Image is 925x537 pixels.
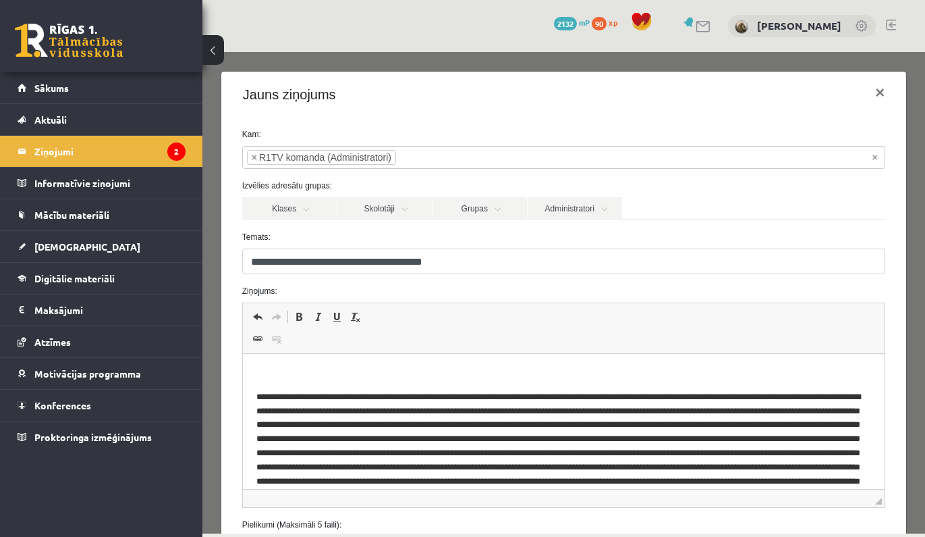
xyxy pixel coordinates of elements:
span: 2132 [554,17,577,30]
span: [DEMOGRAPHIC_DATA] [34,240,140,253]
a: Remove Format [144,256,163,274]
span: mP [579,17,590,28]
img: Linda Burkovska [735,20,748,34]
a: Bold (⌘+B) [87,256,106,274]
a: Underline (⌘+U) [125,256,144,274]
span: Atzīmes [34,336,71,348]
span: Mācību materiāli [34,209,109,221]
label: Izvēlies adresātu grupas: [30,128,693,140]
label: Kam: [30,76,693,88]
a: Redo (⌘+Y) [65,256,84,274]
span: Sākums [34,82,69,94]
h4: Jauns ziņojums [40,32,134,53]
span: Drag to resize [673,446,679,453]
iframe: Rich Text Editor, wiswyg-editor-47024976014900-1757088819-69 [40,302,682,437]
span: Noņemt visus vienumus [670,99,675,112]
a: Atzīmes [18,326,186,357]
a: 90 xp [592,17,624,28]
a: Rīgas 1. Tālmācības vidusskola [15,24,123,57]
legend: Maksājumi [34,295,186,326]
a: Mācību materiāli [18,199,186,230]
label: Pielikumi (Maksimāli 5 faili): [30,467,693,479]
a: Ziņojumi2 [18,136,186,167]
a: Digitālie materiāli [18,263,186,294]
a: Unlink [65,278,84,296]
a: 2132 mP [554,17,590,28]
a: [PERSON_NAME] [757,19,841,32]
a: Maksājumi [18,295,186,326]
a: Motivācijas programma [18,358,186,389]
a: Skolotāji [135,145,229,168]
a: Klases [40,145,134,168]
span: Digitālie materiāli [34,272,115,284]
legend: Informatīvie ziņojumi [34,168,186,199]
label: Ziņojums: [30,233,693,245]
button: × [662,22,693,59]
a: [DEMOGRAPHIC_DATA] [18,231,186,262]
span: × [49,99,55,112]
a: Sākums [18,72,186,103]
body: Rich Text Editor, wiswyg-editor-47024976014900-1757088819-69 [13,14,628,212]
a: Italic (⌘+I) [106,256,125,274]
a: Konferences [18,390,186,421]
a: Grupas [230,145,325,168]
span: 90 [592,17,607,30]
a: Aktuāli [18,104,186,135]
i: 2 [167,143,186,161]
a: Proktoringa izmēģinājums [18,421,186,453]
span: Konferences [34,399,91,411]
span: Proktoringa izmēģinājums [34,431,152,443]
a: Link (⌘+K) [46,278,65,296]
label: Temats: [30,179,693,191]
span: Aktuāli [34,113,67,126]
span: xp [609,17,617,28]
li: R1TV komanda (Administratori) [45,98,194,113]
a: Informatīvie ziņojumi [18,168,186,199]
a: Administratori [325,145,420,168]
legend: Ziņojumi [34,136,186,167]
a: Undo (⌘+Z) [46,256,65,274]
span: Motivācijas programma [34,367,141,380]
